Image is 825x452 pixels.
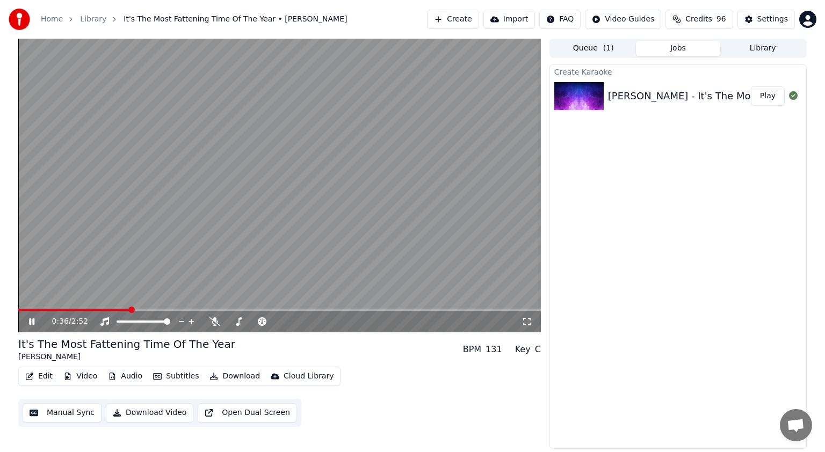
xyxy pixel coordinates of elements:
div: 131 [486,343,502,356]
button: Download [205,369,264,384]
img: youka [9,9,30,30]
div: C [535,343,541,356]
div: Cloud Library [284,371,334,382]
span: 96 [717,14,726,25]
button: Manual Sync [23,403,102,422]
span: 0:36 [52,316,69,327]
button: FAQ [539,10,581,29]
div: Open chat [780,409,812,441]
nav: breadcrumb [41,14,347,25]
div: Key [515,343,531,356]
button: Subtitles [149,369,203,384]
span: Credits [685,14,712,25]
a: Home [41,14,63,25]
button: Download Video [106,403,193,422]
button: Create [427,10,479,29]
button: Library [720,41,805,56]
button: Audio [104,369,147,384]
span: 2:52 [71,316,88,327]
div: It's The Most Fattening Time Of The Year [18,337,235,352]
div: Settings [757,14,788,25]
button: Credits96 [665,10,733,29]
button: Settings [737,10,795,29]
button: Video [59,369,102,384]
div: [PERSON_NAME] [18,352,235,362]
span: ( 1 ) [603,43,614,54]
button: Jobs [636,41,721,56]
button: Open Dual Screen [198,403,297,422]
a: Library [80,14,106,25]
button: Import [483,10,535,29]
button: Edit [21,369,57,384]
div: / [52,316,78,327]
button: Play [751,86,785,106]
div: Create Karaoke [550,65,806,78]
button: Video Guides [585,10,661,29]
span: It's The Most Fattening Time Of The Year • [PERSON_NAME] [124,14,347,25]
button: Queue [551,41,636,56]
div: BPM [463,343,481,356]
